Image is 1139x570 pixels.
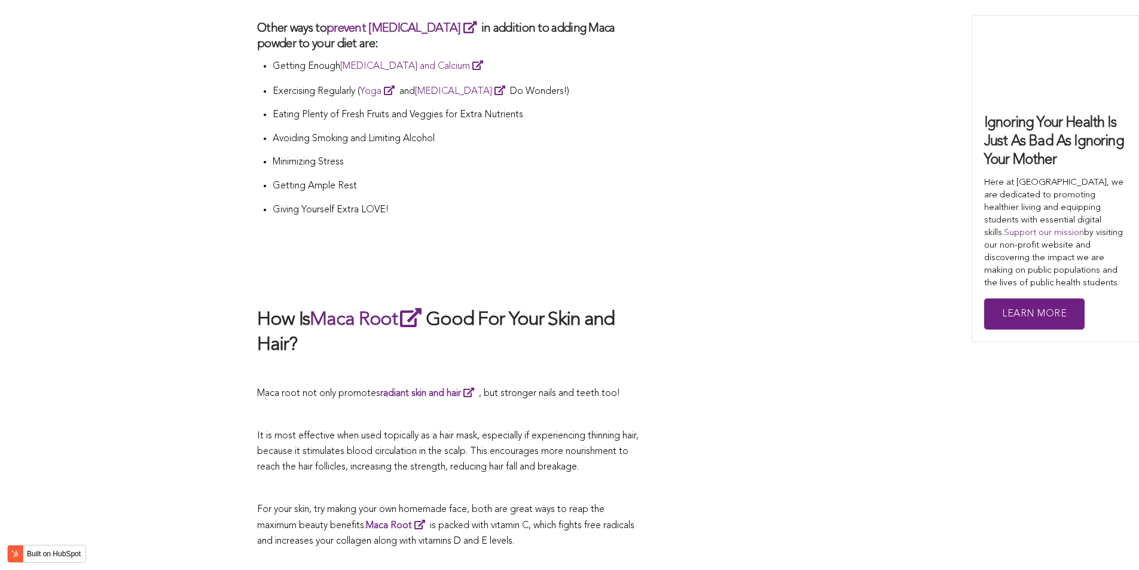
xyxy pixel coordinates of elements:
[7,545,86,563] button: Built on HubSpot
[257,389,620,398] span: Maca root not only promotes , but stronger nails and teeth too!
[273,203,646,218] p: Giving Yourself Extra LOVE!
[257,306,646,358] h2: How Is Good For Your Skin and Hair?
[8,547,22,561] img: HubSpot sprocket logo
[257,20,646,52] h3: Other ways to in addition to adding Maca powder to your diet are:
[310,310,426,330] a: Maca Root
[340,62,488,71] a: [MEDICAL_DATA] and Calcium
[415,87,510,96] a: [MEDICAL_DATA]
[360,87,399,96] a: Yoga
[984,298,1085,330] a: Learn More
[273,155,646,170] p: Minimizing Stress
[273,58,646,75] p: Getting Enough
[273,108,646,123] p: Eating Plenty of Fresh Fruits and Veggies for Extra Nutrients
[380,389,479,398] a: radiant skin and hair
[1079,513,1139,570] iframe: Chat Widget
[366,521,412,531] span: Maca Root
[366,521,430,531] a: Maca Root
[257,431,639,471] span: It is most effective when used topically as a hair mask, especially if experiencing thinning hair...
[273,179,646,194] p: Getting Ample Rest
[257,505,604,531] span: For your skin, try making your own homemade face, both are great ways to reap the maximum beauty ...
[273,83,646,100] p: Exercising Regularly ( and Do Wonders!)
[257,521,634,546] span: is packed with vitamin C, which fights free radicals and increases your collagen along with vitam...
[273,132,646,147] p: Avoiding Smoking and Limiting Alcohol
[326,23,481,35] a: prevent [MEDICAL_DATA]
[22,546,85,562] label: Built on HubSpot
